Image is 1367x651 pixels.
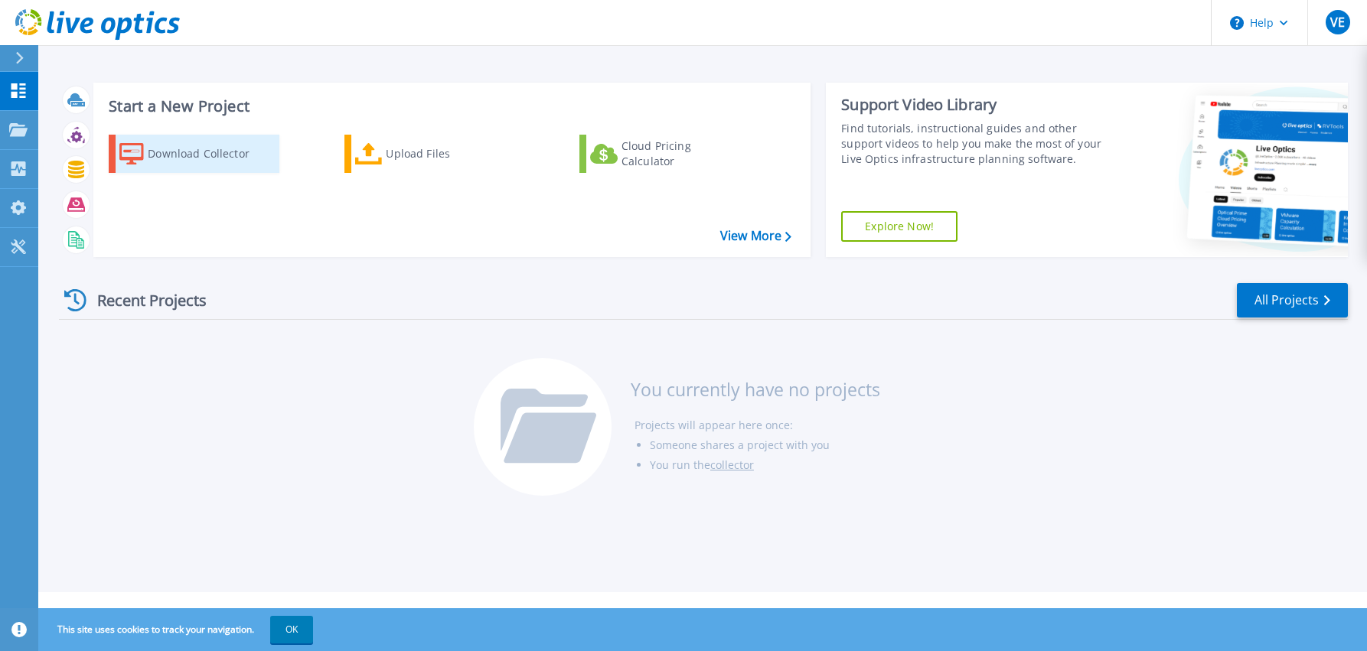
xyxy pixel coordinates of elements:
a: Cloud Pricing Calculator [579,135,750,173]
a: All Projects [1237,283,1348,317]
li: Someone shares a project with you [650,435,880,455]
h3: Start a New Project [109,98,791,115]
div: Support Video Library [841,95,1106,115]
span: This site uses cookies to track your navigation. [42,616,313,643]
li: You run the [650,455,880,475]
a: Download Collector [109,135,279,173]
a: collector [710,457,754,472]
button: OK [270,616,313,643]
span: VE [1330,16,1345,28]
div: Recent Projects [59,282,227,319]
a: Explore Now! [841,211,958,242]
a: View More [720,229,791,243]
div: Find tutorials, instructional guides and other support videos to help you make the most of your L... [841,121,1106,167]
div: Download Collector [148,138,270,169]
h3: You currently have no projects [631,381,880,398]
div: Upload Files [386,138,508,169]
a: Upload Files [344,135,515,173]
div: Cloud Pricing Calculator [622,138,744,169]
li: Projects will appear here once: [635,415,880,435]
